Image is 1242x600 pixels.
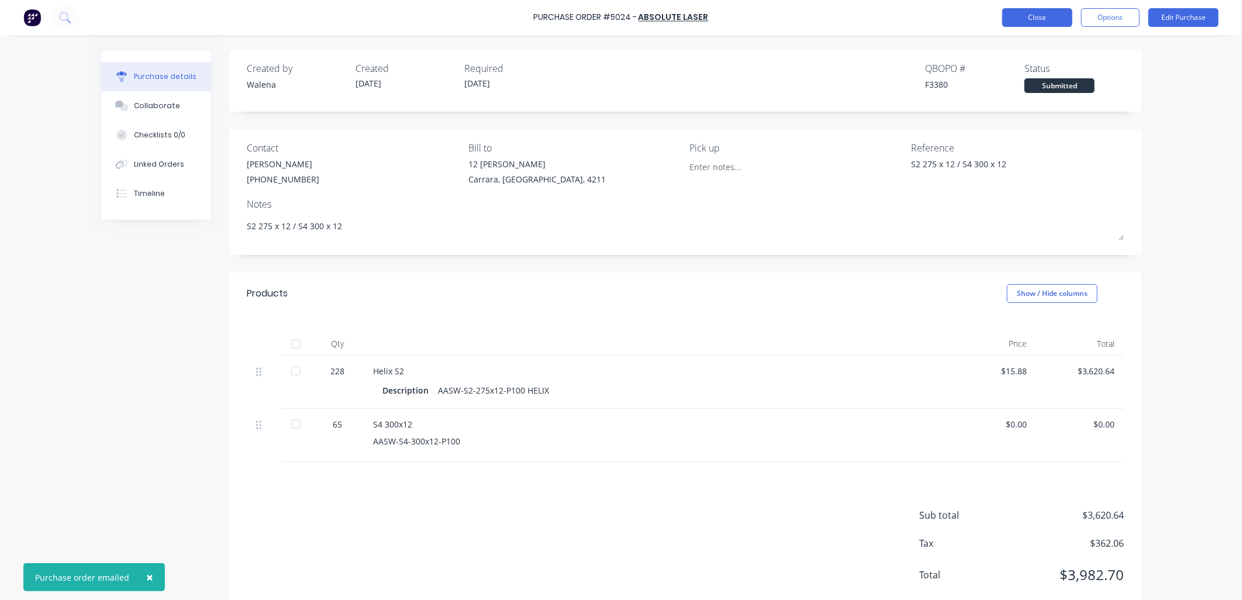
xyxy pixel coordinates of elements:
div: Required [464,61,564,75]
div: Carrara, [GEOGRAPHIC_DATA], 4211 [468,173,606,185]
div: S4 300x12 [373,418,939,430]
button: Purchase details [101,62,211,91]
a: Absolute Laser [639,12,709,23]
div: Submitted [1024,78,1095,93]
button: Show / Hide columns [1007,284,1098,303]
button: Close [1002,8,1072,27]
div: QBO PO # [925,61,1024,75]
span: Tax [919,536,1007,550]
div: Walena [247,78,346,91]
button: Timeline [101,179,211,208]
div: Created [356,61,455,75]
div: Collaborate [134,101,180,111]
div: Purchase details [134,71,196,82]
div: Total [1036,332,1124,356]
span: $3,982.70 [1007,564,1124,585]
button: Linked Orders [101,150,211,179]
button: Checklists 0/0 [101,120,211,150]
span: $3,620.64 [1007,508,1124,522]
span: × [146,569,153,585]
textarea: S2 275 x 12 / S4 300 x 12 [247,214,1124,240]
div: AASW-S2-275x12-P100 HELIX [438,382,549,399]
div: [PERSON_NAME] [247,158,319,170]
span: Total [919,568,1007,582]
div: $3,620.64 [1046,365,1115,377]
div: F3380 [925,78,1024,91]
div: [PHONE_NUMBER] [247,173,319,185]
div: $15.88 [958,365,1027,377]
div: Purchase Order #5024 - [534,12,637,24]
button: Edit Purchase [1148,8,1219,27]
div: Bill to [468,141,681,155]
span: Sub total [919,508,1007,522]
div: Helix S2 [373,365,939,377]
button: Close [134,563,165,591]
button: Options [1081,8,1140,27]
img: Factory [23,9,41,26]
div: Notes [247,197,1124,211]
div: Timeline [134,188,165,199]
div: Created by [247,61,346,75]
button: Collaborate [101,91,211,120]
input: Enter notes... [690,158,796,175]
div: Contact [247,141,460,155]
div: Price [948,332,1036,356]
div: Reference [911,141,1124,155]
div: Status [1024,61,1124,75]
div: Purchase order emailed [35,571,129,584]
div: 228 [320,365,354,377]
div: Checklists 0/0 [134,130,185,140]
div: AASW-S4-300x12-P100 [373,435,939,447]
div: Products [247,287,288,301]
div: 65 [320,418,354,430]
textarea: S2 275 x 12 / S4 300 x 12 [911,158,1057,184]
span: $362.06 [1007,536,1124,550]
div: 12 [PERSON_NAME] [468,158,606,170]
div: Qty [311,332,364,356]
div: Linked Orders [134,159,184,170]
div: Pick up [690,141,903,155]
div: $0.00 [1046,418,1115,430]
div: Description [382,382,438,399]
div: $0.00 [958,418,1027,430]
